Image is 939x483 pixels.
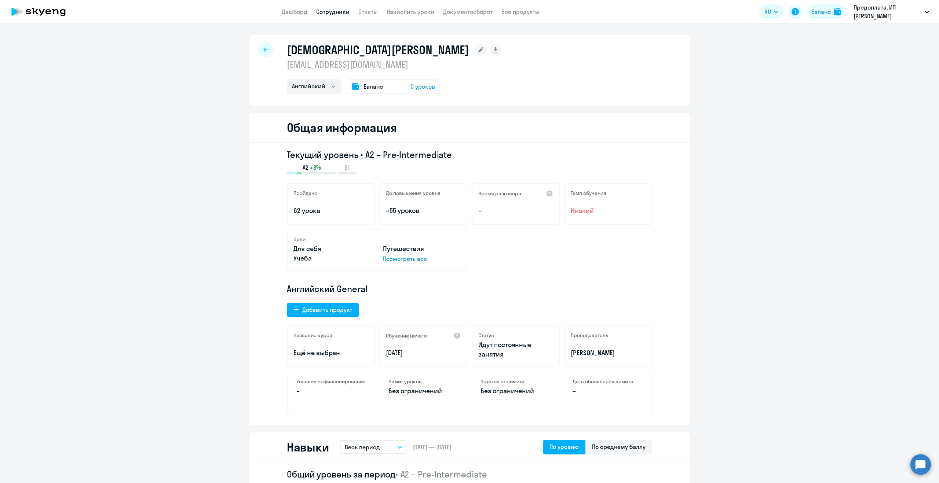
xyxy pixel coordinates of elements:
[478,190,521,197] h5: Время разговора
[293,254,371,263] p: Учеба
[571,332,608,339] h5: Преподаватель
[386,332,427,339] h5: Обучение начато
[388,378,458,385] h4: Лимит уроков
[383,244,461,254] p: Путешествия
[296,386,366,396] p: –
[549,442,579,451] div: По уровню
[293,190,317,196] h5: Пройдено
[287,283,368,295] span: Английский General
[386,348,461,358] p: [DATE]
[287,120,397,135] h2: Общая информация
[478,340,553,359] p: Идут постоянные занятия
[344,163,350,172] span: B1
[293,332,332,339] h5: Название курса
[296,378,366,385] h4: Условия софинансирования
[501,8,540,15] a: Все продукты
[386,206,461,215] p: ~55 уроков
[363,82,383,91] span: Баланс
[388,386,458,396] p: Без ограничений
[287,303,359,317] button: Добавить продукт
[293,348,368,358] p: Ещё не выбран
[302,305,352,314] div: Добавить продукт
[287,149,652,161] h3: Текущий уровень • A2 – Pre-Intermediate
[573,386,643,396] p: –
[316,8,350,15] a: Сотрудники
[303,163,308,172] span: A2
[345,443,380,451] p: Весь период
[850,3,933,21] button: Предоплата, ИП [PERSON_NAME]
[811,7,831,16] div: Баланс
[571,206,646,215] span: Низкий
[764,7,771,16] span: RU
[310,163,321,172] span: +8%
[282,8,307,15] a: Дашборд
[287,440,329,454] h2: Навыки
[443,8,493,15] a: Документооборот
[293,206,368,215] p: 62 урока
[410,82,435,91] span: 0 уроков
[412,443,451,451] span: [DATE] — [DATE]
[395,469,487,480] span: • A2 – Pre-Intermediate
[592,442,646,451] div: По среднему баллу
[854,3,922,21] p: Предоплата, ИП [PERSON_NAME]
[481,378,551,385] h4: Остаток от лимита
[478,332,494,339] h5: Статус
[807,4,845,19] button: Балансbalance
[293,236,306,243] h5: Цели
[481,386,551,396] p: Без ограничений
[387,8,434,15] a: Начислить уроки
[293,244,371,254] p: Для себя
[571,190,606,196] h5: Темп обучения
[571,348,646,358] p: [PERSON_NAME]
[834,8,841,15] img: balance
[340,440,406,454] button: Весь период
[759,4,783,19] button: RU
[478,206,553,215] p: –
[386,190,441,196] h5: До повышения уровня
[287,43,469,57] h1: [DEMOGRAPHIC_DATA][PERSON_NAME]
[287,468,652,480] h2: Общий уровень за период
[383,254,461,263] p: Посмотреть все
[287,59,501,70] p: [EMAIL_ADDRESS][DOMAIN_NAME]
[358,8,378,15] a: Отчеты
[573,378,643,385] h4: Дата обновления лимита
